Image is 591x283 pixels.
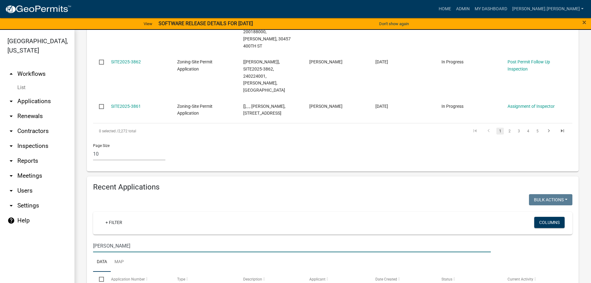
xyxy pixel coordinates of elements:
span: Zoning-Site Permit Application [177,59,213,71]
span: [], , , DENNIS KOWALKE, 22786 CO HWY 47 [243,104,285,116]
button: Columns [534,217,565,228]
li: page 2 [505,126,514,136]
a: SITE2025-3862 [111,59,141,64]
li: page 1 [495,126,505,136]
span: Date Created [375,277,397,281]
span: Application Number [111,277,145,281]
i: arrow_drop_down [7,187,15,194]
span: × [582,18,586,27]
a: 3 [515,128,522,135]
a: Home [436,3,454,15]
a: View [141,19,155,29]
a: My Dashboard [472,3,510,15]
a: SITE2025-3861 [111,104,141,109]
h4: Recent Applications [93,183,572,192]
a: Map [111,252,128,272]
i: arrow_drop_down [7,157,15,165]
i: arrow_drop_down [7,98,15,105]
span: Tom Tarnowski [309,59,343,64]
a: 1 [496,128,504,135]
span: Zoning-Site Permit Application [177,104,213,116]
i: arrow_drop_up [7,70,15,78]
button: Don't show again [377,19,411,29]
a: go to next page [543,128,555,135]
a: Data [93,252,111,272]
li: page 4 [523,126,533,136]
span: [Tyler Lindsay], SITE2025-3862, 240224001, STARLA TOVSON, 23949 240TH ST [243,59,285,93]
span: In Progress [441,104,463,109]
i: arrow_drop_down [7,127,15,135]
span: 0 selected / [99,129,118,133]
span: Description [243,277,262,281]
span: In Progress [441,59,463,64]
i: help [7,217,15,224]
input: Search for applications [93,240,491,252]
a: 4 [524,128,532,135]
a: go to last page [557,128,568,135]
a: go to first page [469,128,481,135]
button: Bulk Actions [529,194,572,205]
i: arrow_drop_down [7,172,15,180]
i: arrow_drop_down [7,142,15,150]
a: 2 [506,128,513,135]
span: [Tyler Lindsay], SITE2025-3863, 200188000, SCOTT HOBAN, 30457 400TH ST [243,15,291,48]
span: 09/09/2025 [375,104,388,109]
span: 09/09/2025 [375,59,388,64]
i: arrow_drop_down [7,112,15,120]
span: Current Activity [508,277,533,281]
span: Status [441,277,452,281]
i: arrow_drop_down [7,202,15,209]
span: Applicant [309,277,325,281]
a: Assignment of Inspector [508,104,555,109]
a: 5 [534,128,541,135]
a: Post Permit Follow Up Inspection [508,59,550,71]
button: Close [582,19,586,26]
a: Admin [454,3,472,15]
strong: SOFTWARE RELEASE DETAILS FOR [DATE] [159,21,253,26]
li: page 3 [514,126,523,136]
li: page 5 [533,126,542,136]
a: + Filter [101,217,127,228]
div: 2,272 total [93,123,282,139]
span: Type [177,277,185,281]
span: dennis [309,104,343,109]
a: go to previous page [483,128,495,135]
a: [PERSON_NAME].[PERSON_NAME] [510,3,586,15]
